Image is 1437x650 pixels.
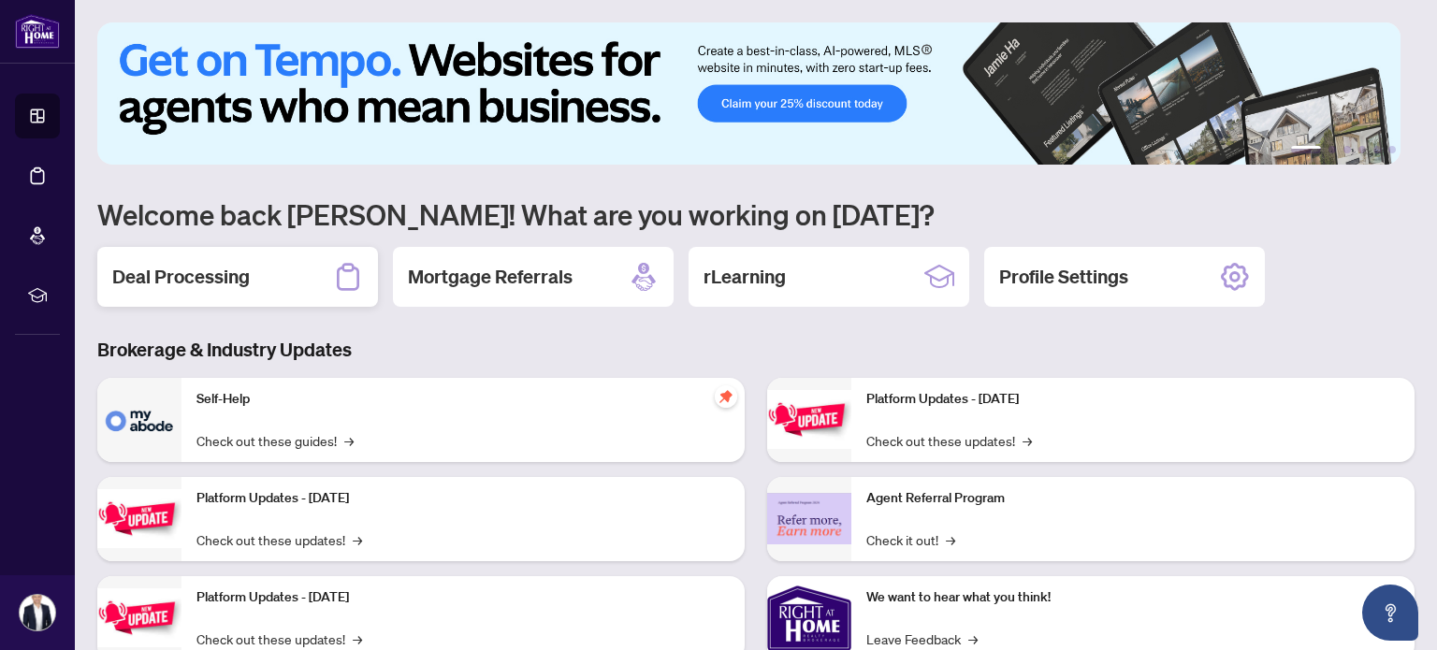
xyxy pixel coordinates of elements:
[767,493,851,544] img: Agent Referral Program
[196,488,730,509] p: Platform Updates - [DATE]
[97,337,1415,363] h3: Brokerage & Industry Updates
[704,264,786,290] h2: rLearning
[112,264,250,290] h2: Deal Processing
[353,529,362,550] span: →
[1388,146,1396,153] button: 6
[353,628,362,649] span: →
[1362,585,1418,641] button: Open asap
[196,628,362,649] a: Check out these updates!→
[196,430,354,451] a: Check out these guides!→
[866,628,978,649] a: Leave Feedback→
[999,264,1128,290] h2: Profile Settings
[344,430,354,451] span: →
[866,488,1400,509] p: Agent Referral Program
[196,389,730,410] p: Self-Help
[767,390,851,449] img: Platform Updates - June 23, 2025
[968,628,978,649] span: →
[866,389,1400,410] p: Platform Updates - [DATE]
[1328,146,1336,153] button: 2
[15,14,60,49] img: logo
[1023,430,1032,451] span: →
[97,588,181,647] img: Platform Updates - July 21, 2025
[97,378,181,462] img: Self-Help
[866,529,955,550] a: Check it out!→
[1358,146,1366,153] button: 4
[1291,146,1321,153] button: 1
[408,264,573,290] h2: Mortgage Referrals
[196,529,362,550] a: Check out these updates!→
[97,22,1401,165] img: Slide 0
[97,489,181,548] img: Platform Updates - September 16, 2025
[1373,146,1381,153] button: 5
[715,385,737,408] span: pushpin
[946,529,955,550] span: →
[1343,146,1351,153] button: 3
[866,587,1400,608] p: We want to hear what you think!
[20,595,55,630] img: Profile Icon
[196,587,730,608] p: Platform Updates - [DATE]
[97,196,1415,232] h1: Welcome back [PERSON_NAME]! What are you working on [DATE]?
[866,430,1032,451] a: Check out these updates!→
